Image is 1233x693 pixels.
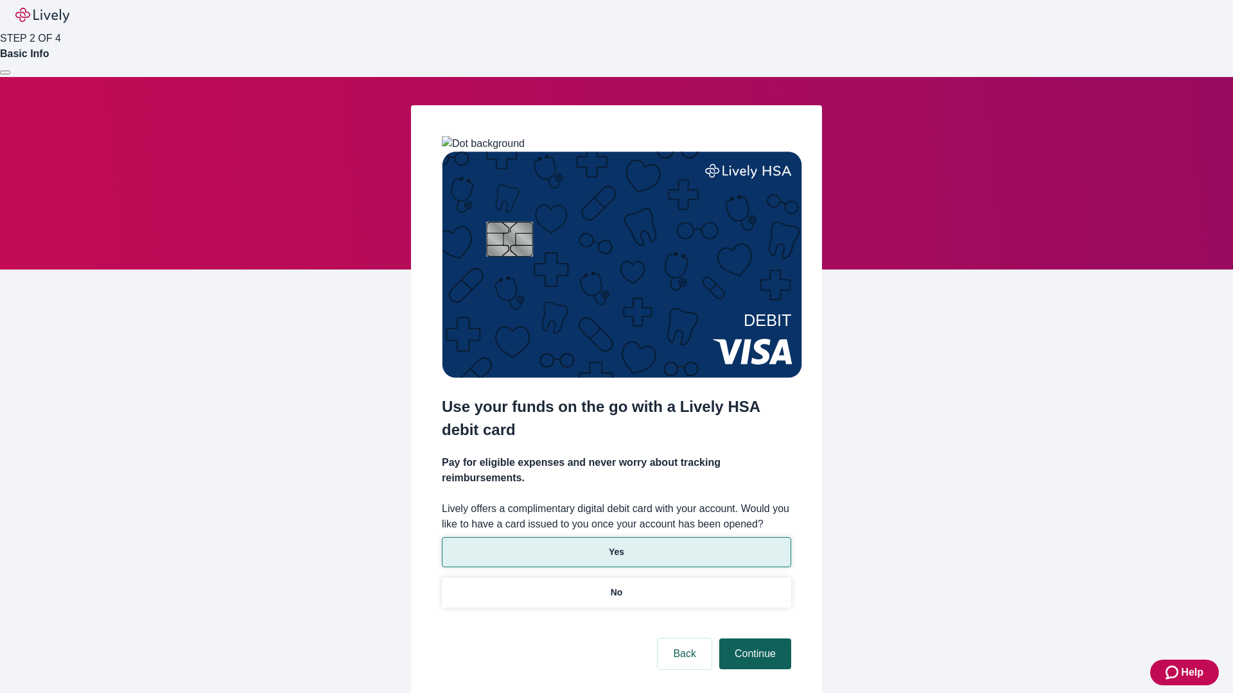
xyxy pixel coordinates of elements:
[442,151,802,378] img: Debit card
[442,537,791,567] button: Yes
[442,455,791,486] h4: Pay for eligible expenses and never worry about tracking reimbursements.
[611,586,623,599] p: No
[442,136,525,151] img: Dot background
[609,545,624,559] p: Yes
[658,638,712,669] button: Back
[1166,665,1181,680] svg: Zendesk support icon
[15,8,69,23] img: Lively
[442,577,791,608] button: No
[1150,660,1219,685] button: Zendesk support iconHelp
[442,501,791,532] label: Lively offers a complimentary digital debit card with your account. Would you like to have a card...
[442,395,791,441] h2: Use your funds on the go with a Lively HSA debit card
[719,638,791,669] button: Continue
[1181,665,1203,680] span: Help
